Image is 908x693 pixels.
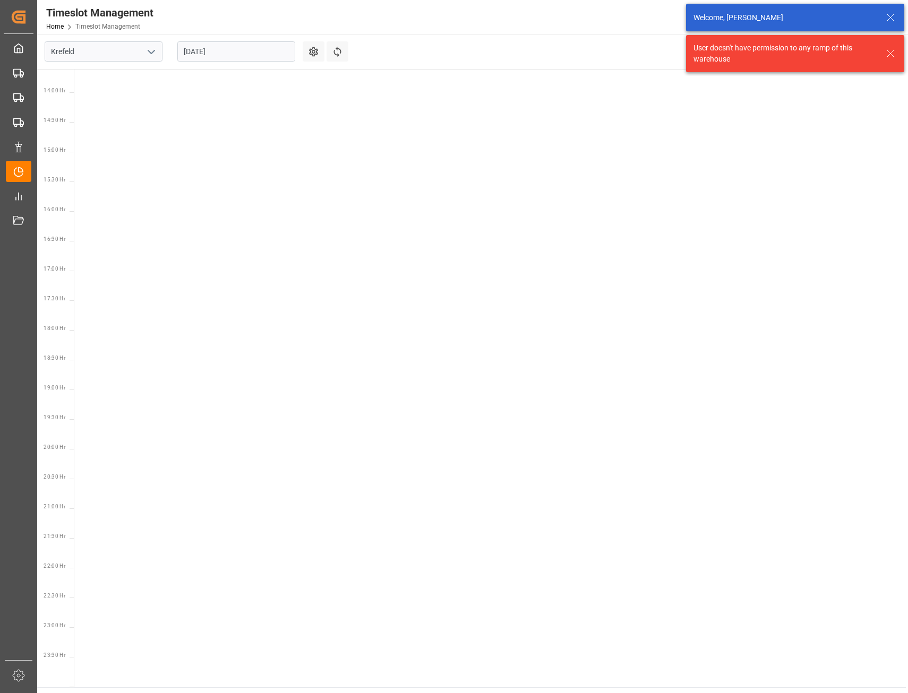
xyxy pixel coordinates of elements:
[44,385,65,391] span: 19:00 Hr
[46,5,153,21] div: Timeslot Management
[44,325,65,331] span: 18:00 Hr
[44,206,65,212] span: 16:00 Hr
[44,414,65,420] span: 19:30 Hr
[44,533,65,539] span: 21:30 Hr
[44,444,65,450] span: 20:00 Hr
[44,504,65,509] span: 21:00 Hr
[44,652,65,658] span: 23:30 Hr
[44,355,65,361] span: 18:30 Hr
[693,42,876,65] div: User doesn't have permission to any ramp of this warehouse
[44,296,65,301] span: 17:30 Hr
[44,622,65,628] span: 23:00 Hr
[44,177,65,183] span: 15:30 Hr
[45,41,162,62] input: Type to search/select
[44,236,65,242] span: 16:30 Hr
[143,44,159,60] button: open menu
[44,147,65,153] span: 15:00 Hr
[44,474,65,480] span: 20:30 Hr
[693,12,876,23] div: Welcome, [PERSON_NAME]
[177,41,295,62] input: DD.MM.YYYY
[44,563,65,569] span: 22:00 Hr
[44,88,65,93] span: 14:00 Hr
[44,593,65,599] span: 22:30 Hr
[44,266,65,272] span: 17:00 Hr
[46,23,64,30] a: Home
[44,117,65,123] span: 14:30 Hr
